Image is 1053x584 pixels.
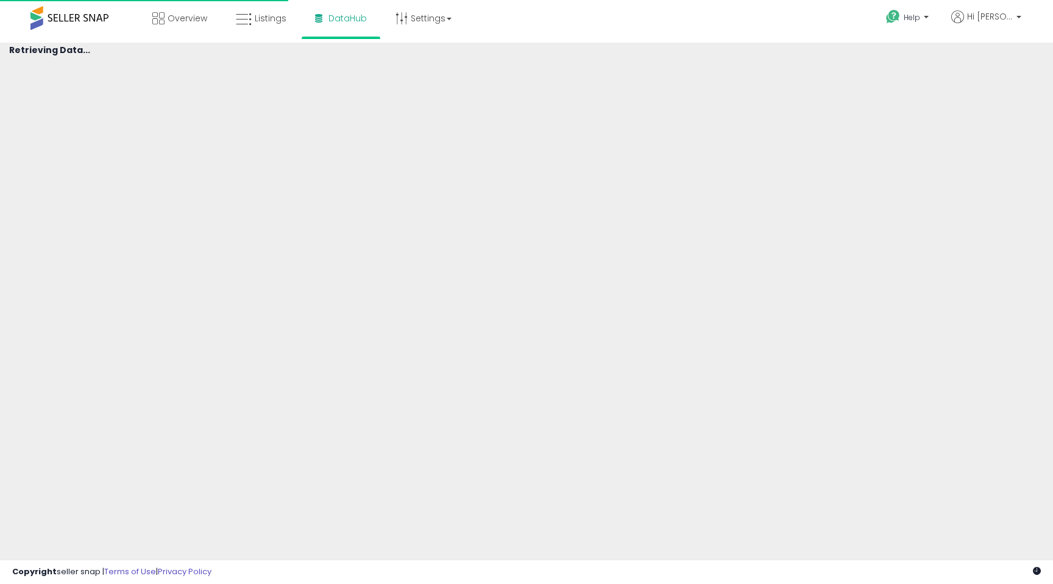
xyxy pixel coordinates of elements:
[885,9,901,24] i: Get Help
[9,46,1044,55] h4: Retrieving Data...
[168,12,207,24] span: Overview
[967,10,1013,23] span: Hi [PERSON_NAME]
[255,12,286,24] span: Listings
[951,10,1021,38] a: Hi [PERSON_NAME]
[328,12,367,24] span: DataHub
[904,12,920,23] span: Help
